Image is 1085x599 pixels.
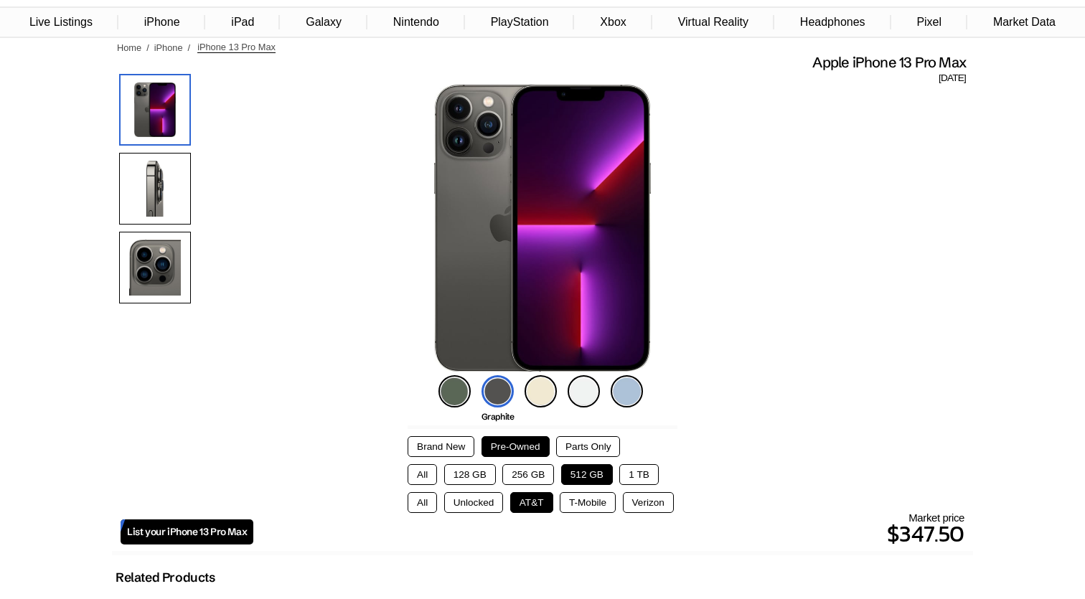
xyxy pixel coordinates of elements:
button: Brand New [408,436,474,457]
img: gold-icon [525,375,557,407]
h2: Related Products [116,570,215,585]
button: Unlocked [444,492,504,513]
a: iPad [224,9,261,36]
button: All [408,464,437,485]
div: Market price [253,511,964,551]
a: Galaxy [299,9,349,36]
button: AT&T [510,492,553,513]
img: iPhone 13 Pro Max [119,74,191,146]
a: Virtual Reality [671,9,756,36]
button: 1 TB [619,464,658,485]
button: 128 GB [444,464,496,485]
img: graphite-icon [482,375,514,407]
span: List your iPhone 13 Pro Max [127,526,247,538]
img: Camera [119,232,191,303]
span: Apple iPhone 13 Pro Max [812,53,966,72]
img: sierra-blue-icon [611,375,643,407]
button: 256 GB [502,464,554,485]
a: Xbox [593,9,633,36]
img: silver-icon [568,375,600,407]
img: iPhone 13 Pro Max [434,85,652,372]
span: Graphite [482,411,515,422]
button: All [408,492,437,513]
span: / [146,42,149,53]
button: 512 GB [561,464,613,485]
img: Side [119,153,191,225]
img: alpine-green-icon [438,375,471,407]
a: Home [117,42,141,53]
a: Pixel [909,9,949,36]
a: List your iPhone 13 Pro Max [121,519,253,544]
a: Live Listings [22,9,100,36]
a: Market Data [986,9,1063,36]
button: Parts Only [556,436,620,457]
span: [DATE] [939,72,966,85]
button: Pre-Owned [482,436,550,457]
span: / [188,42,191,53]
a: Nintendo [386,9,446,36]
a: PlayStation [484,9,556,36]
button: Verizon [623,492,674,513]
a: Headphones [793,9,873,36]
p: $347.50 [253,517,964,551]
a: iPhone [154,42,183,53]
button: T-Mobile [560,492,616,513]
a: iPhone [137,9,187,36]
span: iPhone 13 Pro Max [197,42,276,53]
